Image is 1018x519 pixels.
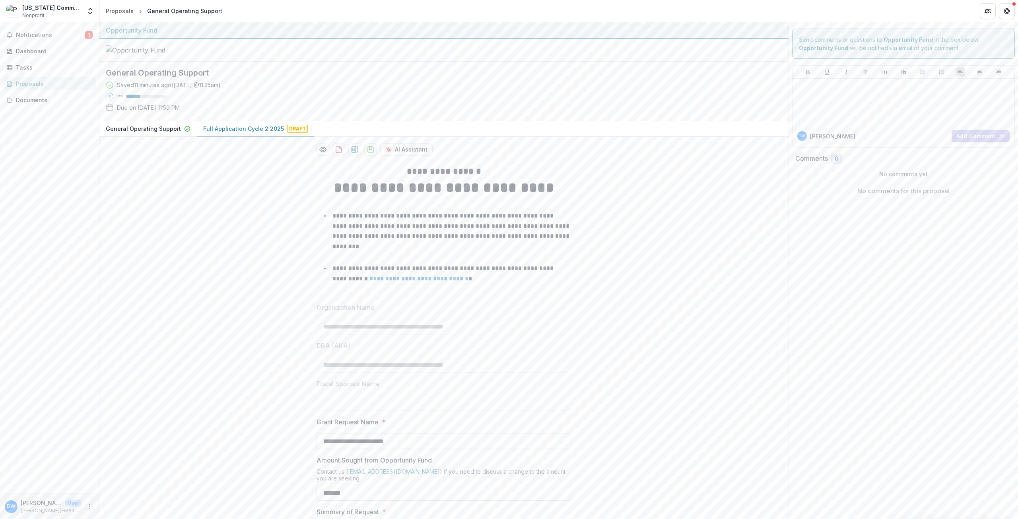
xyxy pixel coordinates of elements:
button: AI Assistant [380,143,433,156]
button: Partners [980,3,996,19]
h2: General Operating Support [106,68,769,78]
p: Grant Request Name [317,417,379,427]
button: Get Help [999,3,1015,19]
a: Documents [3,93,96,107]
div: David Wiles [798,134,805,138]
button: Heading 1 [880,67,889,77]
span: 0 [835,156,838,162]
button: Bold [803,67,813,77]
p: Full Application Cycle 2 2025 [203,124,284,133]
p: DBA (AKA) [317,341,350,350]
div: Documents [16,96,89,104]
img: Pennsylvania Community Health Worker Collaborative [6,5,19,17]
p: [PERSON_NAME][EMAIL_ADDRESS][PERSON_NAME][DOMAIN_NAME] [21,507,82,514]
span: 1 [85,31,93,39]
div: [US_STATE] Community Health Worker Collaborative [22,4,82,12]
div: General Operating Support [147,7,222,15]
button: More [85,502,94,511]
div: David Wiles [7,504,16,509]
p: Due on [DATE] 11:59 PM [117,103,180,112]
p: Summary of Request [317,507,379,517]
a: Proposals [103,5,137,17]
nav: breadcrumb [103,5,225,17]
button: Ordered List [937,67,946,77]
p: General Operating Support [106,124,181,133]
p: 35 % [117,93,123,99]
button: download-proposal [364,143,377,156]
p: [PERSON_NAME] [21,499,62,507]
strong: Opportunity Fund [799,45,848,51]
button: Heading 2 [899,67,908,77]
p: Fiscal Sponsor Name [317,379,380,389]
span: Draft [287,125,308,133]
button: Align Center [975,67,984,77]
a: Proposals [3,77,96,90]
span: Notifications [16,32,85,39]
p: Organization Name [317,303,375,312]
button: Bullet List [918,67,927,77]
p: User [65,500,82,507]
div: Tasks [16,63,89,72]
a: [EMAIL_ADDRESS][DOMAIN_NAME] [348,468,440,475]
strong: Opportunity Fund [884,36,933,43]
p: No comments for this proposal [857,186,950,196]
button: Align Right [994,67,1003,77]
p: Amount Sought from Opportunity Fund [317,455,432,465]
button: Underline [822,67,832,77]
p: No comments yet [795,170,1012,178]
button: Preview e60d1a4c-1bd7-404a-aa39-1be10438714f-1.pdf [317,143,329,156]
a: Dashboard [3,45,96,58]
h2: Comments [795,155,828,162]
button: Italicize [841,67,851,77]
div: Opportunity Fund [106,25,782,35]
img: Opportunity Fund [106,45,185,55]
button: Notifications1 [3,29,96,41]
div: Send comments or questions to in the box below. will be notified via email of your comment. [792,29,1015,59]
button: Open entity switcher [85,3,96,19]
div: Saved 11 minutes ago ( [DATE] @ 11:25am ) [117,81,221,89]
a: Tasks [3,61,96,74]
div: Contact us ( ) if you need to discuss a change to the amount you are seeking. [317,468,571,485]
p: [PERSON_NAME] [810,132,855,140]
button: Add Comment [952,130,1010,142]
span: Nonprofit [22,12,45,19]
button: download-proposal [348,143,361,156]
button: Align Left [956,67,965,77]
div: Proposals [106,7,134,15]
div: Dashboard [16,47,89,55]
button: download-proposal [332,143,345,156]
button: Strike [861,67,870,77]
div: Proposals [16,80,89,88]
